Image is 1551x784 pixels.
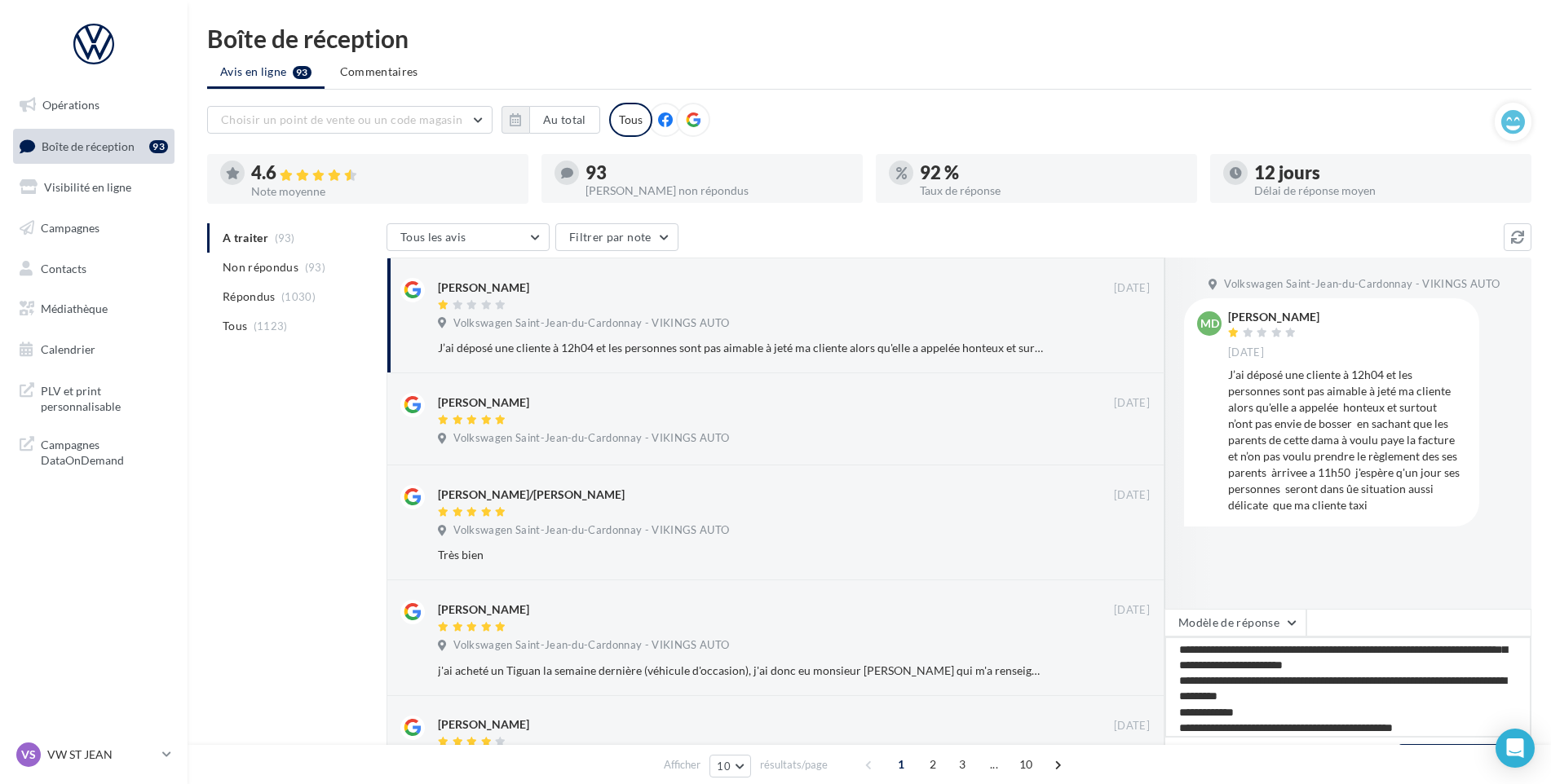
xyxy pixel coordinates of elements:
[1228,367,1466,513] div: J’ai déposé une cliente à 12h04 et les personnes sont pas aimable à jeté ma cliente alors qu'elle...
[981,751,1007,777] span: ...
[10,252,178,286] a: Contacts
[1254,164,1518,182] div: 12 jours
[438,663,1044,679] div: j'ai acheté un Tiguan la semaine dernière (véhicule d'occasion), j'ai donc eu monsieur [PERSON_NA...
[149,140,168,153] div: 93
[1200,315,1219,332] span: MD
[1114,603,1150,618] span: [DATE]
[254,319,288,333] span: (1123)
[502,106,600,134] button: Au total
[42,98,99,112] span: Opérations
[1114,719,1150,733] span: [DATE]
[1496,729,1535,768] div: Open Intercom Messenger
[340,64,418,80] span: Commentaires
[585,164,850,182] div: 93
[10,373,178,421] a: PLV et print personnalisable
[44,180,131,194] span: Visibilité en ligne
[41,221,99,235] span: Campagnes
[400,230,466,244] span: Tous les avis
[221,112,462,126] span: Choisir un point de vente ou un code magasin
[42,139,135,152] span: Boîte de réception
[1013,751,1040,777] span: 10
[10,88,178,122] a: Opérations
[438,280,529,296] div: [PERSON_NAME]
[438,340,1044,356] div: J’ai déposé une cliente à 12h04 et les personnes sont pas aimable à jeté ma cliente alors qu'elle...
[438,601,529,618] div: [PERSON_NAME]
[10,170,178,205] a: Visibilité en ligne
[664,757,700,773] span: Afficher
[207,26,1531,51] div: Boîte de réception
[555,223,678,251] button: Filtrer par note
[438,487,625,503] div: [PERSON_NAME]/[PERSON_NAME]
[438,716,529,733] div: [PERSON_NAME]
[281,290,316,303] span: (1030)
[223,259,298,275] span: Non répondus
[223,318,247,334] span: Tous
[920,164,1184,182] div: 92 %
[251,164,515,183] div: 4.6
[920,185,1184,196] div: Taux de réponse
[453,523,729,538] span: Volkswagen Saint-Jean-du-Cardonnay - VIKINGS AUTO
[21,747,36,763] span: VS
[10,333,178,367] a: Calendrier
[1254,185,1518,196] div: Délai de réponse moyen
[1228,346,1264,360] span: [DATE]
[438,394,529,411] div: [PERSON_NAME]
[1114,281,1150,296] span: [DATE]
[438,547,1044,563] div: Très bien
[453,316,729,331] span: Volkswagen Saint-Jean-du-Cardonnay - VIKINGS AUTO
[717,760,731,773] span: 10
[949,751,975,777] span: 3
[453,431,729,446] span: Volkswagen Saint-Jean-du-Cardonnay - VIKINGS AUTO
[41,302,108,315] span: Médiathèque
[41,380,168,415] span: PLV et print personnalisable
[47,747,156,763] p: VW ST JEAN
[453,638,729,653] span: Volkswagen Saint-Jean-du-Cardonnay - VIKINGS AUTO
[223,288,276,305] span: Répondus
[251,186,515,197] div: Note moyenne
[207,106,493,134] button: Choisir un point de vente ou un code magasin
[10,129,178,164] a: Boîte de réception93
[585,185,850,196] div: [PERSON_NAME] non répondus
[1114,396,1150,411] span: [DATE]
[888,751,914,777] span: 1
[920,751,946,777] span: 2
[1164,609,1306,636] button: Modèle de réponse
[760,757,828,773] span: résultats/page
[10,427,178,475] a: Campagnes DataOnDemand
[41,261,86,275] span: Contacts
[10,211,178,245] a: Campagnes
[529,106,600,134] button: Au total
[305,261,325,274] span: (93)
[609,103,652,137] div: Tous
[10,292,178,326] a: Médiathèque
[1224,277,1500,292] span: Volkswagen Saint-Jean-du-Cardonnay - VIKINGS AUTO
[709,755,751,777] button: 10
[13,739,175,770] a: VS VW ST JEAN
[41,434,168,469] span: Campagnes DataOnDemand
[41,342,95,356] span: Calendrier
[1228,311,1319,323] div: [PERSON_NAME]
[1114,488,1150,503] span: [DATE]
[387,223,550,251] button: Tous les avis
